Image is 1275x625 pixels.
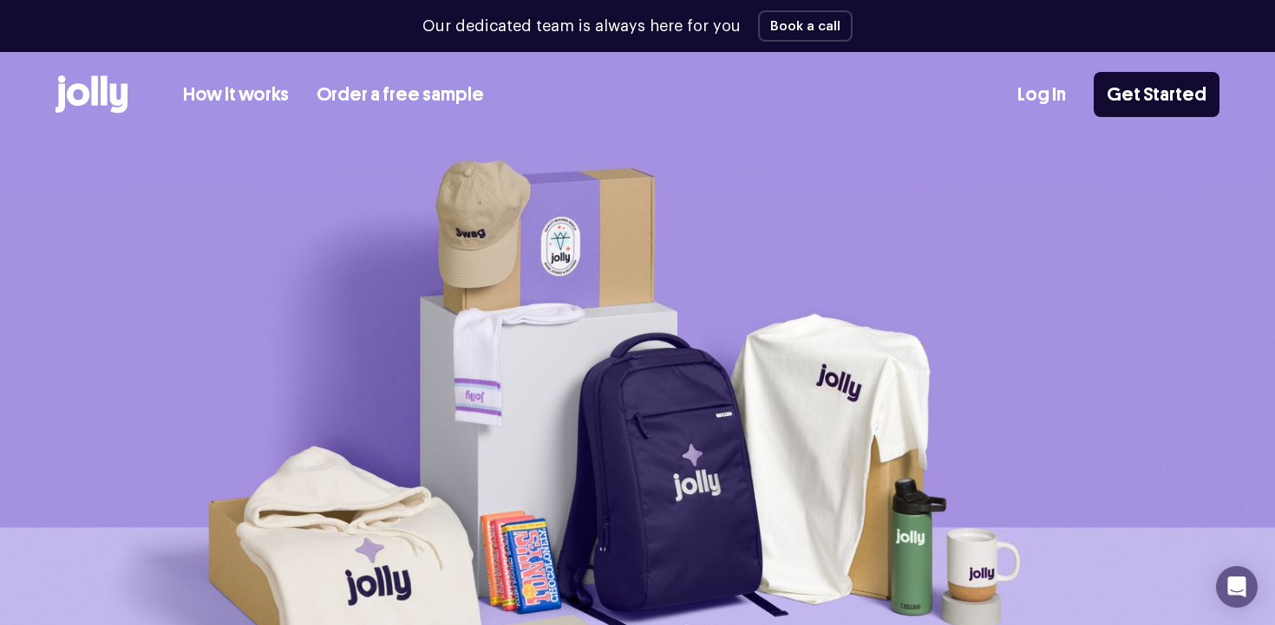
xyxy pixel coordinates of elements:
button: Book a call [758,10,853,42]
p: Our dedicated team is always here for you [422,15,741,38]
div: Open Intercom Messenger [1216,566,1258,608]
a: How it works [183,81,289,109]
a: Log In [1017,81,1066,109]
a: Order a free sample [317,81,484,109]
a: Get Started [1094,72,1219,117]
